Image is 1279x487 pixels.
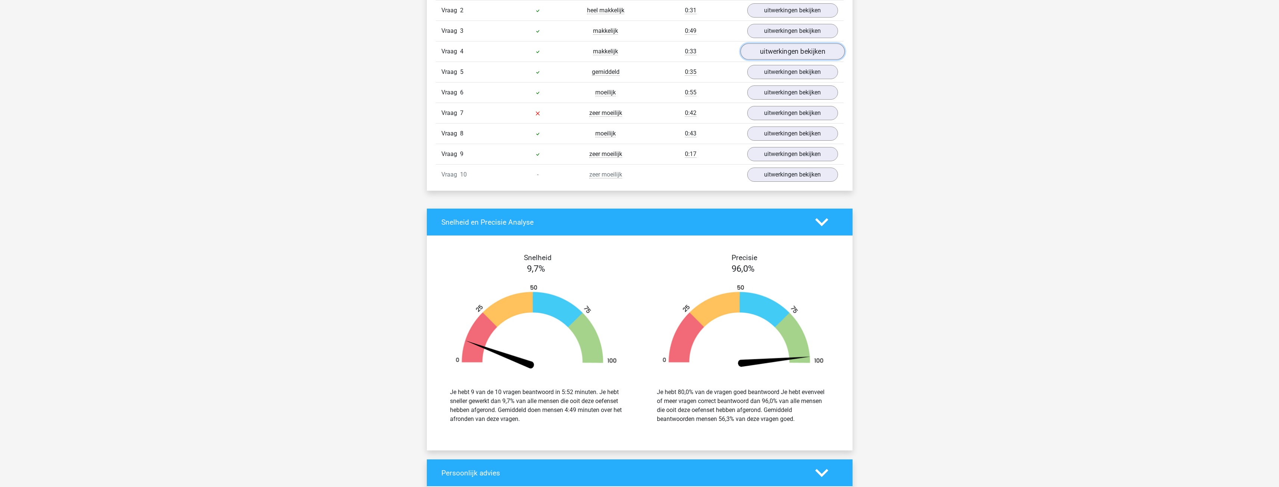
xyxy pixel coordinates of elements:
h4: Snelheid [441,253,634,262]
div: Je hebt 9 van de 10 vragen beantwoord in 5:52 minuten. Je hebt sneller gewerkt dan 9,7% van alle ... [450,388,623,424]
span: 0:31 [685,7,696,14]
span: 8 [460,130,463,137]
span: Vraag [441,68,460,77]
span: 0:49 [685,27,696,35]
span: heel makkelijk [587,7,624,14]
span: Vraag [441,47,460,56]
span: 0:42 [685,109,696,117]
span: 7 [460,109,463,116]
span: Vraag [441,6,460,15]
div: - [504,170,572,179]
span: 0:35 [685,68,696,76]
span: 96,0% [732,263,755,274]
span: moeilijk [595,130,616,137]
a: uitwerkingen bekijken [747,24,838,38]
a: uitwerkingen bekijken [747,3,838,18]
a: uitwerkingen bekijken [747,65,838,79]
a: uitwerkingen bekijken [747,127,838,141]
span: Vraag [441,109,460,118]
span: Vraag [441,129,460,138]
span: makkelijk [593,48,618,55]
span: 9,7% [527,263,545,274]
a: uitwerkingen bekijken [747,147,838,161]
span: 0:17 [685,150,696,158]
span: zeer moeilijk [589,171,622,178]
span: gemiddeld [592,68,620,76]
span: Vraag [441,170,460,179]
span: zeer moeilijk [589,150,622,158]
img: 96.83268ea44d82.png [651,284,835,370]
span: 9 [460,150,463,157]
h4: Precisie [648,253,841,262]
span: 6 [460,89,463,96]
span: moeilijk [595,89,616,96]
span: 4 [460,48,463,55]
a: uitwerkingen bekijken [747,85,838,100]
span: 10 [460,171,467,178]
span: makkelijk [593,27,618,35]
a: uitwerkingen bekijken [747,106,838,120]
span: 3 [460,27,463,34]
span: Vraag [441,26,460,35]
span: 0:43 [685,130,696,137]
a: uitwerkingen bekijken [747,168,838,182]
span: 2 [460,7,463,14]
span: Vraag [441,88,460,97]
a: uitwerkingen bekijken [740,43,844,60]
span: 0:33 [685,48,696,55]
h4: Persoonlijk advies [441,469,804,477]
h4: Snelheid en Precisie Analyse [441,218,804,227]
span: 0:55 [685,89,696,96]
img: 10.f31a7f3a3dd8.png [444,284,628,370]
span: Vraag [441,150,460,159]
div: Je hebt 80,0% van de vragen goed beantwoord Je hebt evenveel of meer vragen correct beantwoord da... [657,388,829,424]
span: 5 [460,68,463,75]
span: zeer moeilijk [589,109,622,117]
